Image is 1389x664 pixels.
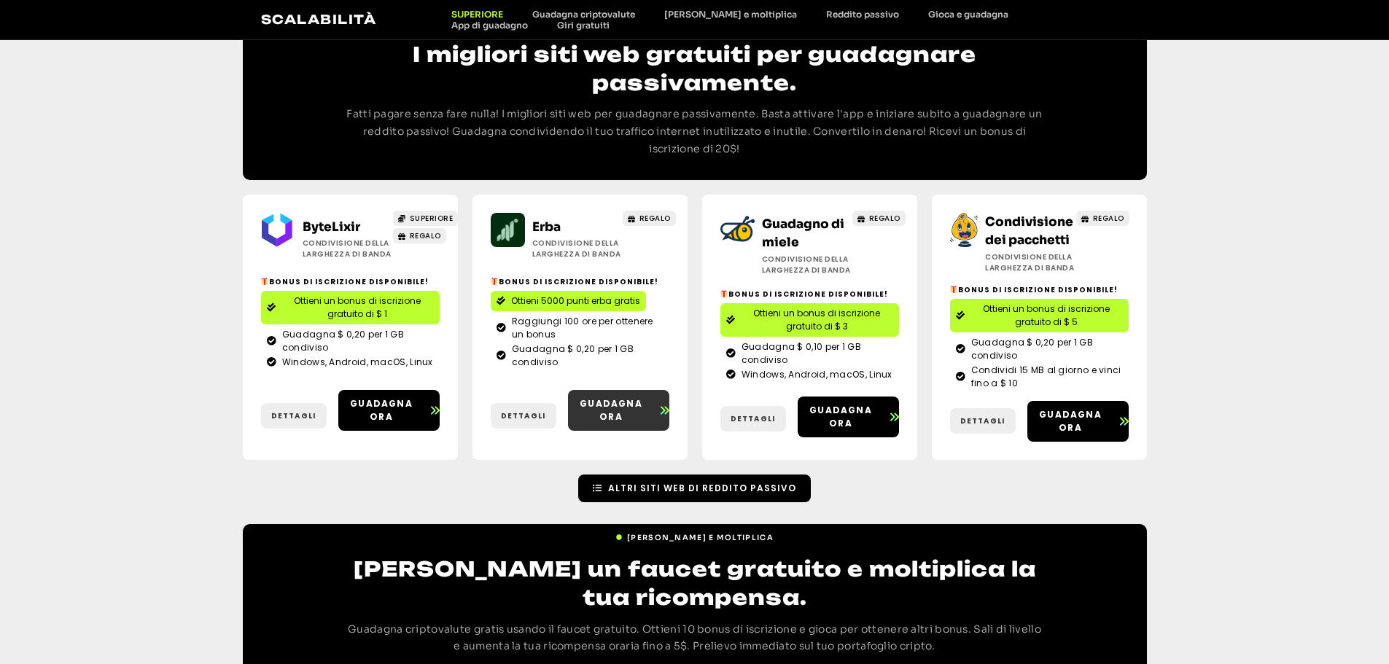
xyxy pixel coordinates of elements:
a: Ottieni un bonus di iscrizione gratuito di $ 5 [950,299,1129,332]
font: Guadagna $ 0,20 per 1 GB condiviso [971,336,1093,362]
font: Reddito passivo [826,9,899,20]
a: Erba [532,219,561,235]
a: Guadagna criptovalute [518,9,650,20]
img: 🎁 [261,278,268,285]
font: Raggiungi 100 ore per ottenere un bonus [512,315,653,340]
font: Bonus di iscrizione disponibile! [728,289,888,300]
a: Ottieni un bonus di iscrizione gratuito di $ 1 [261,291,440,324]
font: Bonus di iscrizione disponibile! [499,276,658,287]
font: Bonus di iscrizione disponibile! [958,284,1118,295]
a: App di guadagno [437,20,542,31]
font: Fatti pagare senza fare nulla! I migliori siti web per guadagnare passivamente. Basta attivare l'... [346,107,1042,155]
font: Condividi 15 MB al giorno e vinci fino a $ 10 [971,364,1121,389]
font: Guadagna $ 0,20 per 1 GB condiviso [282,328,404,354]
font: App di guadagno [451,20,528,31]
a: Dettagli [261,403,327,429]
font: Guadagna criptovalute gratis usando il faucet gratuito. Ottieni 10 bonus di iscrizione e gioca pe... [348,622,1041,653]
img: 🎁 [720,290,728,297]
a: Gioca e guadagna [914,9,1023,20]
font: Ottieni 5000 punti erba gratis [511,294,640,307]
font: Dettagli [960,415,1005,426]
a: Guadagna ora [798,397,899,437]
font: Gioca e guadagna [928,9,1008,20]
a: Condivisione dei pacchetti [985,214,1073,249]
a: Guadagno di miele [762,216,844,251]
a: Guadagna ora [1027,401,1129,442]
img: 🎁 [491,278,498,285]
font: Guadagna criptovalute [532,9,635,20]
font: REGALO [410,230,441,241]
font: Guadagna $ 0,10 per 1 GB condiviso [742,340,861,366]
font: Condivisione della larghezza di banda [985,251,1074,273]
a: REGALO [623,211,676,226]
a: Dettagli [950,408,1016,434]
font: I migliori siti web gratuiti per guadagnare passivamente. [413,42,976,95]
font: Windows, Android, macOS, Linux [282,356,433,368]
font: Guadagna ora [350,397,413,423]
a: Ottieni 5000 punti erba gratis [491,291,646,311]
a: [PERSON_NAME] e moltiplica [650,9,812,20]
font: Giri gratuiti [557,20,610,31]
a: SUPERIORE [393,211,458,226]
a: Guadagna ora [338,390,440,431]
a: SUPERIORE [437,9,518,20]
font: Guadagna ora [580,397,642,423]
font: Guadagna $ 0,20 per 1 GB condiviso [512,343,634,368]
font: Guadagna ora [809,404,872,429]
font: REGALO [1093,213,1124,224]
font: SUPERIORE [451,9,503,20]
font: REGALO [869,213,900,224]
a: Altri siti web di reddito passivo [578,474,811,502]
font: Ottieni un bonus di iscrizione gratuito di $ 3 [753,307,880,332]
font: Altri siti web di reddito passivo [608,482,796,494]
font: Ottieni un bonus di iscrizione gratuito di $ 1 [294,294,421,320]
font: Dettagli [271,410,316,421]
font: Condivisione della larghezza di banda [762,254,851,276]
font: Bonus di iscrizione disponibile! [269,276,429,287]
a: REGALO [1076,211,1129,226]
font: Condivisione della larghezza di banda [303,238,392,259]
font: [PERSON_NAME] e moltiplica [664,9,797,20]
a: Dettagli [720,406,786,431]
font: [PERSON_NAME] un faucet gratuito e moltiplica la tua ricompensa. [354,556,1036,610]
font: REGALO [639,213,671,224]
font: Dettagli [501,410,546,421]
font: [PERSON_NAME] e moltiplica [627,533,774,542]
font: Ottieni un bonus di iscrizione gratuito di $ 5 [983,302,1110,328]
a: REGALO [852,211,906,226]
font: Condivisione della larghezza di banda [532,238,621,259]
nav: Menu [437,9,1128,31]
img: 🎁 [950,286,957,293]
a: REGALO [393,228,446,243]
a: Giri gratuiti [542,20,624,31]
a: Reddito passivo [812,9,914,20]
font: Windows, Android, macOS, Linux [742,368,892,380]
a: Ottieni un bonus di iscrizione gratuito di $ 3 [720,303,899,337]
a: Guadagna ora [568,390,669,431]
font: Guadagna ora [1039,408,1102,434]
a: [PERSON_NAME] e moltiplica [615,526,774,543]
font: SUPERIORE [410,213,454,224]
font: Dettagli [731,413,776,424]
a: Dettagli [491,403,556,429]
a: Scalabilità [261,12,377,27]
a: ByteLixir [303,219,360,235]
